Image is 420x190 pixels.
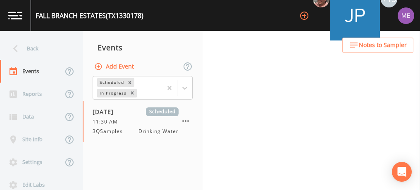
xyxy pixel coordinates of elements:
[93,59,137,74] button: Add Event
[97,89,128,97] div: In Progress
[97,78,125,87] div: Scheduled
[93,118,123,126] span: 11:30 AM
[83,37,203,58] div: Events
[8,12,22,19] img: logo
[93,107,119,116] span: [DATE]
[138,128,179,135] span: Drinking Water
[359,40,407,50] span: Notes to Sampler
[392,162,412,182] div: Open Intercom Messenger
[398,7,414,24] img: d4d65db7c401dd99d63b7ad86343d265
[128,89,137,97] div: Remove In Progress
[125,78,134,87] div: Remove Scheduled
[93,128,128,135] span: 3QSamples
[146,107,179,116] span: Scheduled
[83,101,203,142] a: [DATE]Scheduled11:30 AM3QSamplesDrinking Water
[36,11,143,21] div: FALL BRANCH ESTATES (TX1330178)
[342,38,413,53] button: Notes to Sampler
